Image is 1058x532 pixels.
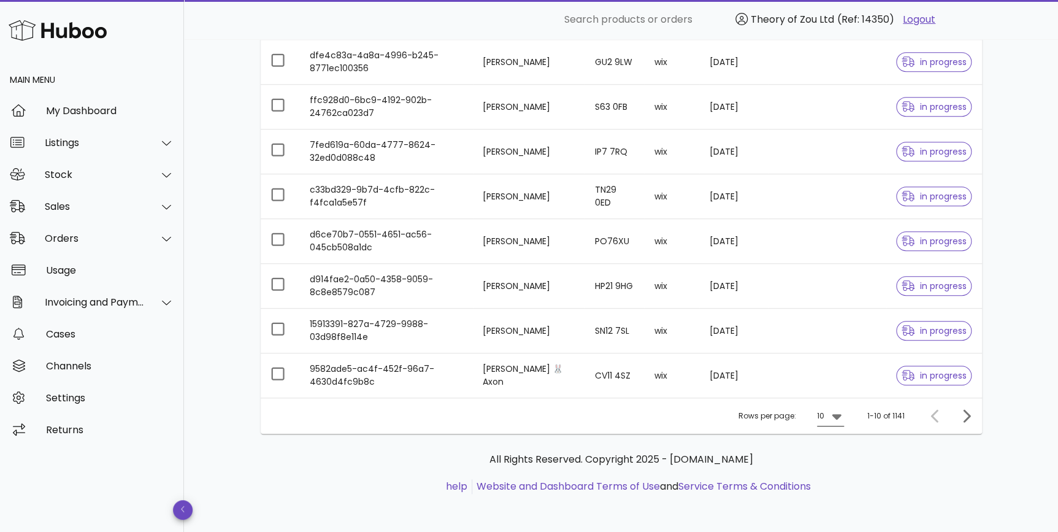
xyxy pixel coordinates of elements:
[903,12,935,27] a: Logout
[300,309,473,353] td: 15913391-827a-4729-9988-03d98f8e114e
[644,129,699,174] td: wix
[644,309,699,353] td: wix
[699,309,767,353] td: [DATE]
[300,129,473,174] td: 7fed619a-60da-4777-8624-32ed0d088c48
[902,282,967,290] span: in progress
[817,406,844,426] div: 10Rows per page:
[473,309,585,353] td: [PERSON_NAME]
[446,479,467,493] a: help
[300,353,473,398] td: 9582ade5-ac4f-452f-96a7-4630d4fc9b8c
[473,174,585,219] td: [PERSON_NAME]
[300,40,473,85] td: dfe4c83a-4a8a-4996-b245-8771ec100356
[678,479,811,493] a: Service Terms & Conditions
[902,326,967,335] span: in progress
[585,219,644,264] td: PO76XU
[300,219,473,264] td: d6ce70b7-0551-4651-ac56-045cb508a1dc
[955,405,977,427] button: Next page
[817,411,824,422] div: 10
[902,237,967,245] span: in progress
[585,40,644,85] td: GU2 9LW
[46,360,174,372] div: Channels
[644,85,699,129] td: wix
[699,85,767,129] td: [DATE]
[644,174,699,219] td: wix
[45,201,145,212] div: Sales
[9,17,107,44] img: Huboo Logo
[473,129,585,174] td: [PERSON_NAME]
[699,219,767,264] td: [DATE]
[644,264,699,309] td: wix
[902,192,967,201] span: in progress
[46,105,174,117] div: My Dashboard
[699,264,767,309] td: [DATE]
[585,174,644,219] td: TN29 0ED
[46,424,174,436] div: Returns
[477,479,660,493] a: Website and Dashboard Terms of Use
[585,264,644,309] td: HP21 9HG
[45,233,145,244] div: Orders
[473,353,585,398] td: [PERSON_NAME] 🐰 Axon
[738,398,844,434] div: Rows per page:
[902,371,967,380] span: in progress
[473,219,585,264] td: [PERSON_NAME]
[300,264,473,309] td: d914fae2-0a50-4358-9059-8c8e8579c087
[45,296,145,308] div: Invoicing and Payments
[46,264,174,276] div: Usage
[699,353,767,398] td: [DATE]
[472,479,811,494] li: and
[473,40,585,85] td: [PERSON_NAME]
[644,219,699,264] td: wix
[585,309,644,353] td: SN12 7SL
[699,174,767,219] td: [DATE]
[45,137,145,148] div: Listings
[585,85,644,129] td: S63 0FB
[644,40,699,85] td: wix
[699,40,767,85] td: [DATE]
[699,129,767,174] td: [DATE]
[585,353,644,398] td: CV11 4SZ
[300,174,473,219] td: c33bd329-9b7d-4cfb-822c-f4fca1a5e57f
[902,102,967,111] span: in progress
[46,392,174,404] div: Settings
[270,452,972,467] p: All Rights Reserved. Copyright 2025 - [DOMAIN_NAME]
[902,58,967,66] span: in progress
[45,169,145,180] div: Stock
[473,85,585,129] td: [PERSON_NAME]
[837,12,894,26] span: (Ref: 14350)
[300,85,473,129] td: ffc928d0-6bc9-4192-902b-24762ca023d7
[644,353,699,398] td: wix
[867,411,905,422] div: 1-10 of 1141
[46,328,174,340] div: Cases
[902,147,967,156] span: in progress
[585,129,644,174] td: IP7 7RQ
[751,12,834,26] span: Theory of Zou Ltd
[473,264,585,309] td: [PERSON_NAME]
